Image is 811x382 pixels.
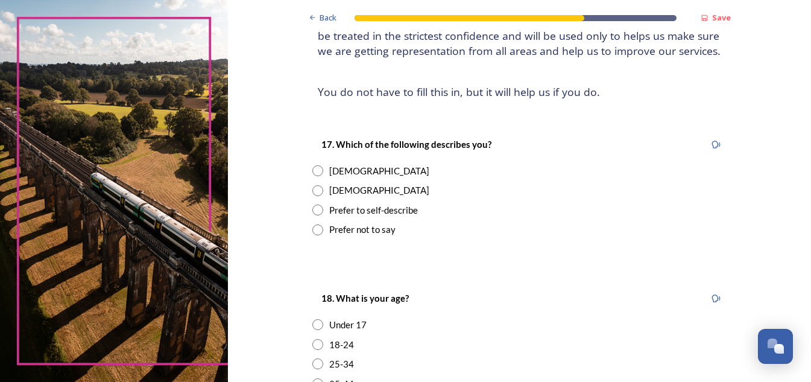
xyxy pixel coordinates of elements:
[329,164,429,178] div: [DEMOGRAPHIC_DATA]
[318,84,722,100] h4: You do not have to fill this in, but it will help us if you do.
[329,318,367,332] div: Under 17
[712,12,731,23] strong: Save
[321,293,409,304] strong: 18. What is your age?
[758,329,793,364] button: Open Chat
[329,357,354,371] div: 25-34
[329,223,396,237] div: Prefer not to say
[329,203,418,217] div: Prefer to self-describe
[329,183,429,197] div: [DEMOGRAPHIC_DATA]
[321,139,491,150] strong: 17. Which of the following describes you?
[320,12,336,24] span: Back
[329,338,354,352] div: 18-24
